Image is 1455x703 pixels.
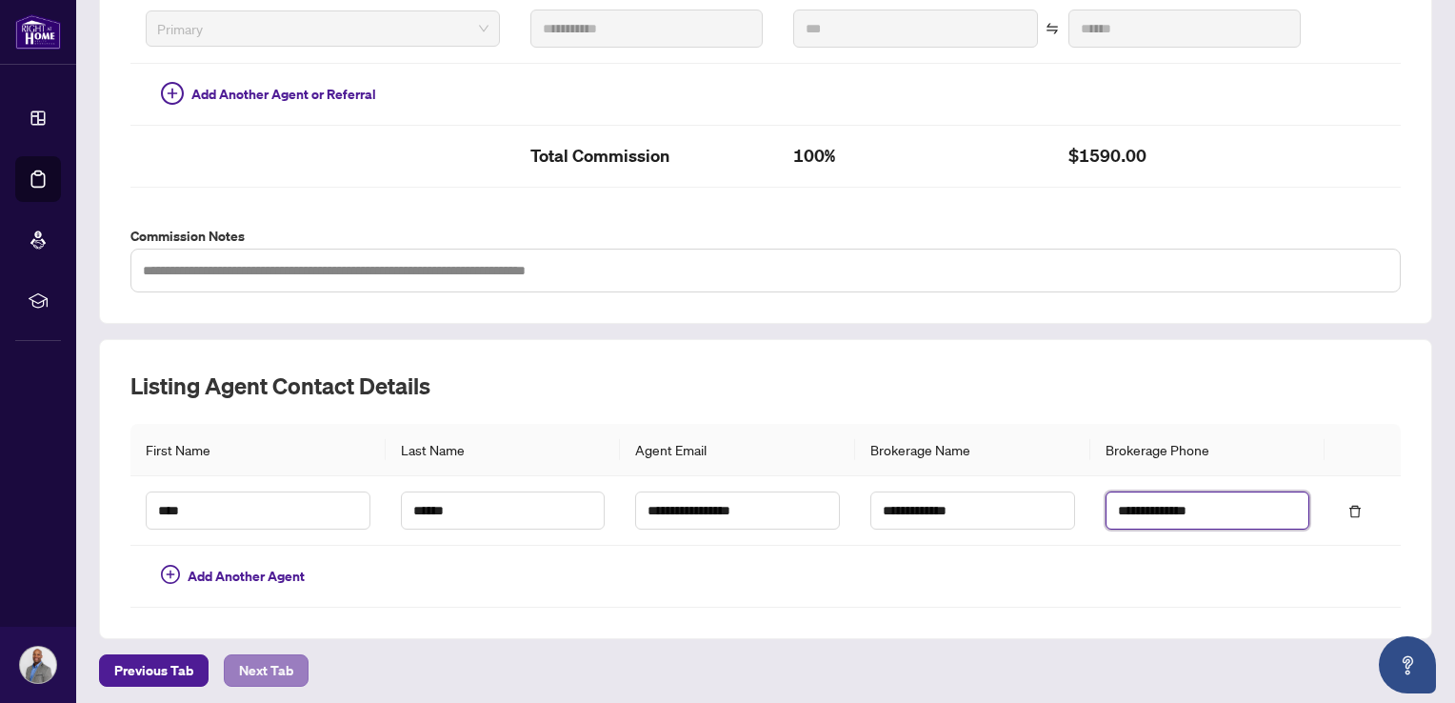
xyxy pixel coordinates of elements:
[99,654,209,687] button: Previous Tab
[1348,505,1362,518] span: delete
[239,655,293,686] span: Next Tab
[855,424,1090,476] th: Brokerage Name
[146,561,320,592] button: Add Another Agent
[1379,636,1436,693] button: Open asap
[20,647,56,683] img: Profile Icon
[161,565,180,584] span: plus-circle
[130,226,1401,247] label: Commission Notes
[157,14,488,43] span: Primary
[793,141,1039,171] h2: 100%
[386,424,621,476] th: Last Name
[620,424,855,476] th: Agent Email
[1090,424,1325,476] th: Brokerage Phone
[130,371,1401,401] h2: Listing Agent Contact Details
[1046,22,1059,35] span: swap
[161,82,184,105] span: plus-circle
[15,14,61,50] img: logo
[224,654,309,687] button: Next Tab
[191,84,376,105] span: Add Another Agent or Referral
[114,655,193,686] span: Previous Tab
[188,566,305,587] span: Add Another Agent
[530,141,763,171] h2: Total Commission
[146,79,391,110] button: Add Another Agent or Referral
[1068,141,1301,171] h2: $1590.00
[130,424,386,476] th: First Name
